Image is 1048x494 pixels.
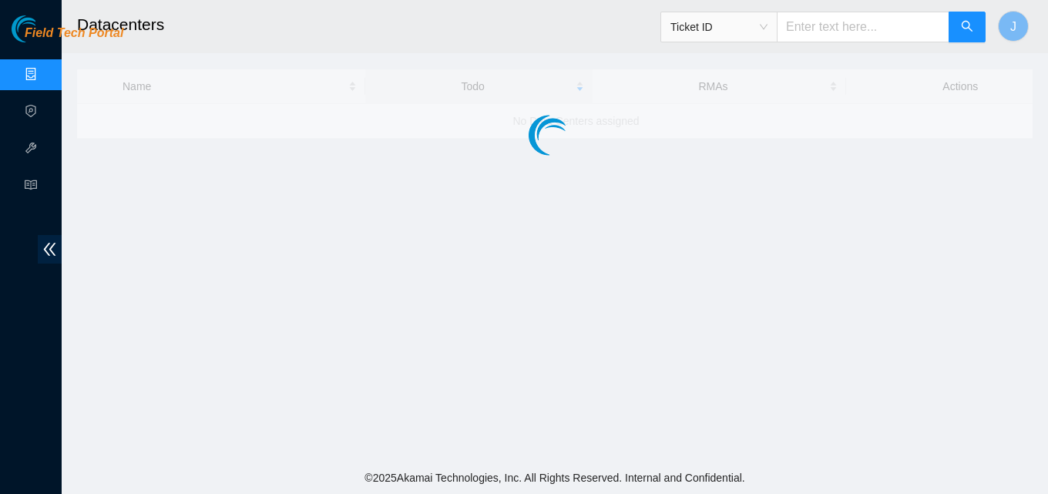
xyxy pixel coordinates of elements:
span: search [961,20,973,35]
span: J [1010,17,1016,36]
input: Enter text here... [777,12,949,42]
span: read [25,172,37,203]
span: Ticket ID [670,15,768,39]
footer: © 2025 Akamai Technologies, Inc. All Rights Reserved. Internal and Confidential. [62,462,1048,494]
button: search [949,12,986,42]
button: J [998,11,1029,42]
img: Akamai Technologies [12,15,78,42]
a: Akamai TechnologiesField Tech Portal [12,28,123,48]
span: double-left [38,235,62,264]
span: Field Tech Portal [25,26,123,41]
